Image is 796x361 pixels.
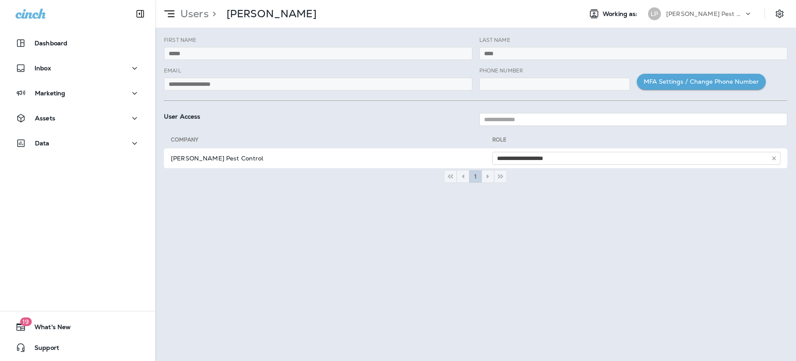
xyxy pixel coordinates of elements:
button: Collapse Sidebar [128,5,152,22]
th: Company [164,136,492,147]
div: LP [648,7,661,20]
p: Dashboard [35,40,67,47]
p: Assets [35,115,55,122]
div: Kilyn Ross [227,7,317,20]
span: 19 [20,317,31,326]
button: Inbox [9,60,147,77]
button: 1 [469,170,482,183]
p: > [209,7,216,20]
button: Support [9,339,147,356]
span: What's New [26,323,71,334]
p: Users [177,7,209,20]
button: Dashboard [9,35,147,52]
button: Settings [772,6,787,22]
button: MFA Settings / Change Phone Number [637,74,766,90]
span: 1 [474,173,477,179]
p: [PERSON_NAME] [227,7,317,20]
label: Last Name [479,37,510,44]
button: Assets [9,110,147,127]
label: Email [164,67,181,74]
span: Support [26,344,59,355]
button: Marketing [9,85,147,102]
p: [PERSON_NAME] Pest Control [666,10,744,17]
strong: User Access [164,113,201,120]
label: Phone Number [479,67,523,74]
p: Data [35,140,50,147]
label: First Name [164,37,196,44]
p: Inbox [35,65,51,72]
p: Marketing [35,90,65,97]
button: Data [9,135,147,152]
td: [PERSON_NAME] Pest Control [164,148,492,168]
span: Working as: [603,10,639,18]
button: 19What's New [9,318,147,336]
th: Role [492,136,787,147]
